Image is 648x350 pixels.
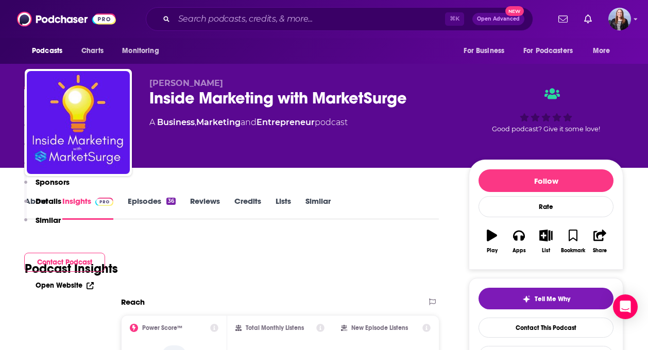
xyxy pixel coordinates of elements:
img: User Profile [608,8,631,30]
input: Search podcasts, credits, & more... [174,11,445,27]
div: Apps [513,248,526,254]
p: Details [36,196,61,206]
div: Play [487,248,498,254]
button: open menu [586,41,623,61]
div: 36 [166,198,176,205]
a: Episodes36 [128,196,176,220]
span: For Business [464,44,504,58]
a: Contact This Podcast [479,318,613,338]
button: open menu [456,41,517,61]
button: Play [479,223,505,260]
div: Rate [479,196,613,217]
a: Charts [75,41,110,61]
button: Show profile menu [608,8,631,30]
span: More [593,44,610,58]
span: ⌘ K [445,12,464,26]
div: Good podcast? Give it some love! [469,78,623,142]
a: Open Website [36,281,94,290]
button: Details [24,196,61,215]
a: Entrepreneur [257,117,315,127]
h2: Reach [121,297,145,307]
button: Open AdvancedNew [472,13,524,25]
div: Open Intercom Messenger [613,294,638,319]
span: For Podcasters [523,44,573,58]
span: Good podcast? Give it some love! [492,125,600,133]
div: List [542,248,550,254]
img: tell me why sparkle [522,295,531,303]
span: Monitoring [122,44,159,58]
img: Podchaser - Follow, Share and Rate Podcasts [17,9,116,29]
button: Contact Podcast [24,253,105,272]
a: Similar [305,196,331,220]
a: Credits [234,196,261,220]
button: open menu [25,41,76,61]
button: List [533,223,559,260]
div: Search podcasts, credits, & more... [146,7,533,31]
p: Similar [36,215,61,225]
button: open menu [517,41,588,61]
a: Show notifications dropdown [554,10,572,28]
span: and [241,117,257,127]
span: Podcasts [32,44,62,58]
button: Share [587,223,613,260]
h2: Total Monthly Listens [246,324,304,331]
span: Open Advanced [477,16,520,22]
span: [PERSON_NAME] [149,78,223,88]
span: New [505,6,524,16]
button: Follow [479,169,613,192]
a: Lists [276,196,291,220]
span: , [195,117,196,127]
button: Similar [24,215,61,234]
h2: New Episode Listens [351,324,408,331]
span: Logged in as annarice [608,8,631,30]
div: A podcast [149,116,348,129]
h2: Power Score™ [142,324,182,331]
a: Business [157,117,195,127]
a: Reviews [190,196,220,220]
div: Share [593,248,607,254]
button: tell me why sparkleTell Me Why [479,288,613,309]
span: Charts [81,44,104,58]
span: Tell Me Why [535,295,570,303]
button: Bookmark [559,223,586,260]
button: Apps [505,223,532,260]
div: Bookmark [561,248,585,254]
a: Marketing [196,117,241,127]
button: open menu [115,41,172,61]
a: Show notifications dropdown [580,10,596,28]
img: Inside Marketing with MarketSurge [27,71,130,174]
